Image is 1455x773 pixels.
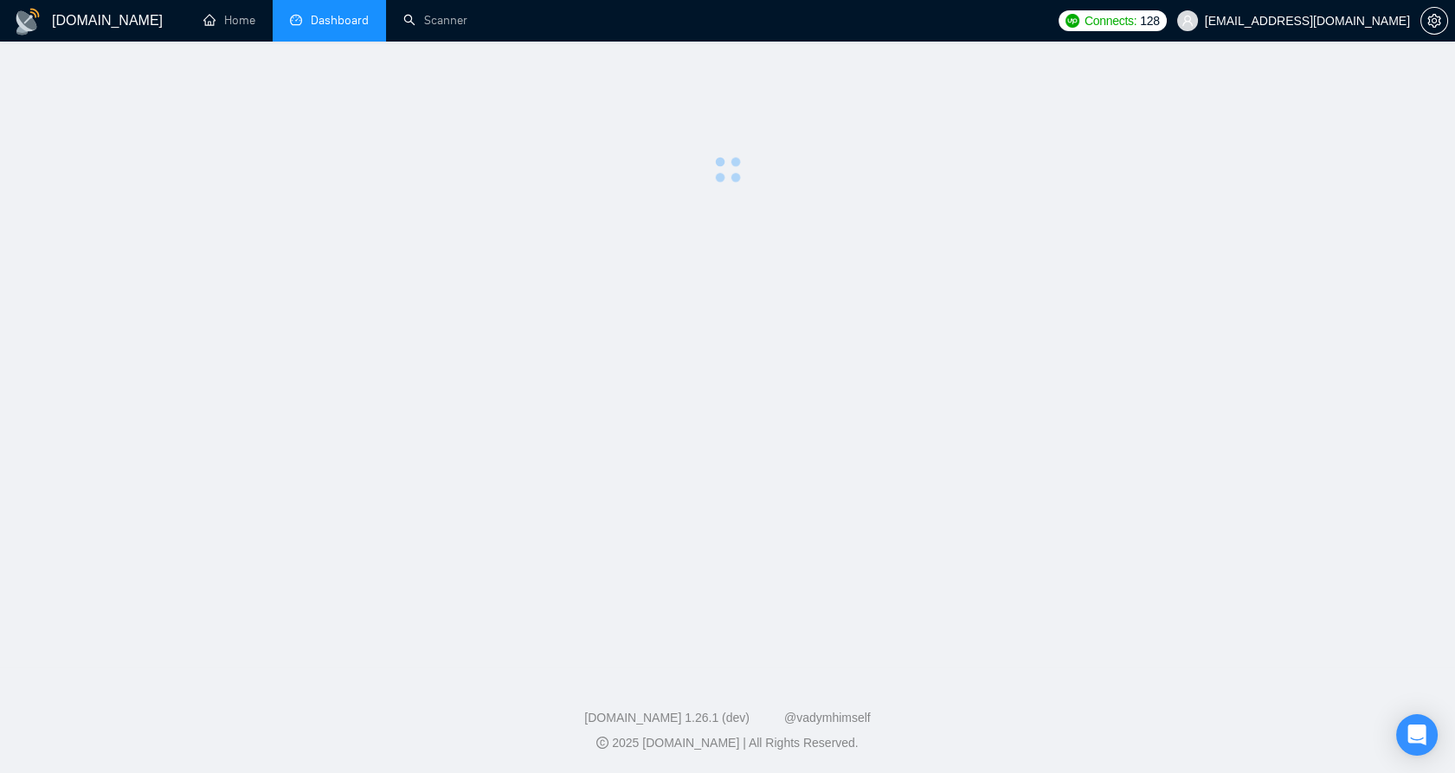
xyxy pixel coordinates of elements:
[596,737,608,749] span: copyright
[1420,7,1448,35] button: setting
[403,13,467,28] a: searchScanner
[1396,714,1438,756] div: Open Intercom Messenger
[1421,14,1447,28] span: setting
[14,8,42,35] img: logo
[1065,14,1079,28] img: upwork-logo.png
[1181,15,1194,27] span: user
[14,734,1441,752] div: 2025 [DOMAIN_NAME] | All Rights Reserved.
[784,711,871,725] a: @vadymhimself
[1140,11,1159,30] span: 128
[1085,11,1136,30] span: Connects:
[1420,14,1448,28] a: setting
[584,711,750,725] a: [DOMAIN_NAME] 1.26.1 (dev)
[203,13,255,28] a: homeHome
[311,13,369,28] span: Dashboard
[290,14,302,26] span: dashboard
